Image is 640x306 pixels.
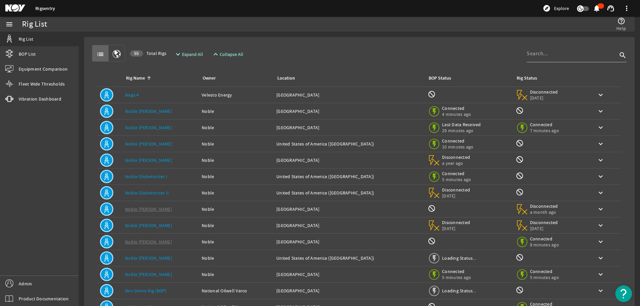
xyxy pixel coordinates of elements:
span: 4 minutes ago [442,111,471,117]
a: Noble [PERSON_NAME] [125,206,172,212]
div: United States of America ([GEOGRAPHIC_DATA]) [276,255,422,261]
span: 10 minutes ago [442,144,474,150]
mat-icon: keyboard_arrow_down [597,238,605,246]
div: Owner [203,75,216,82]
button: Explore [540,3,572,14]
span: Connected [530,122,559,128]
span: Disconnected [530,89,558,95]
button: Collapse All [209,48,246,60]
mat-icon: Rig Monitoring not available for this rig [516,172,524,180]
a: Noble [PERSON_NAME] [125,239,172,245]
div: Rig List [22,21,47,28]
button: Open Resource Center [615,285,632,302]
button: more_vert [619,0,635,16]
mat-icon: keyboard_arrow_down [597,189,605,197]
div: Noble [202,124,271,131]
span: 5 minutes ago [442,176,471,182]
mat-icon: Rig Monitoring not available for this rig [516,107,524,115]
a: Naga 4 [125,92,139,98]
div: [GEOGRAPHIC_DATA] [276,287,422,294]
mat-icon: Rig Monitoring not available for this rig [516,155,524,163]
a: Nov Demo Rig (BOP) [125,288,167,294]
span: BOP List [19,51,36,57]
span: Collapse All [220,51,243,58]
span: 5 minutes ago [530,274,559,280]
mat-icon: notifications [593,4,601,12]
span: a year ago [442,160,470,166]
div: [GEOGRAPHIC_DATA] [276,108,422,115]
mat-icon: keyboard_arrow_down [597,107,605,115]
mat-icon: BOP Monitoring not available for this rig [428,204,436,212]
span: 7 minutes ago [530,128,559,134]
mat-icon: keyboard_arrow_down [597,172,605,180]
mat-icon: list [96,50,104,58]
div: National Oilwell Varco [202,287,271,294]
div: United States of America ([GEOGRAPHIC_DATA]) [276,141,422,147]
span: Rig List [19,36,33,42]
div: Noble [202,238,271,245]
span: Last Data Received [442,122,481,128]
a: Noble [PERSON_NAME] [125,255,172,261]
div: [GEOGRAPHIC_DATA] [276,222,422,229]
button: Expand All [171,48,206,60]
mat-icon: keyboard_arrow_down [597,156,605,164]
div: Noble [202,108,271,115]
span: Admin [19,280,32,287]
mat-icon: keyboard_arrow_down [597,254,605,262]
span: Total Rigs [130,50,166,57]
mat-icon: help_outline [617,17,625,25]
span: [DATE] [442,225,470,231]
span: [DATE] [530,225,558,231]
span: a month ago [530,209,558,215]
a: Noble [PERSON_NAME] [125,125,172,131]
span: Loading Status... [442,255,476,261]
a: Noble Globetrotter II [125,190,169,196]
span: Explore [554,5,569,12]
span: Expand All [182,51,203,58]
mat-icon: BOP Monitoring not available for this rig [428,90,436,98]
span: Help [616,25,626,32]
mat-icon: BOP Monitoring not available for this rig [428,237,436,245]
mat-icon: keyboard_arrow_down [597,287,605,295]
span: 29 minutes ago [442,128,481,134]
div: United States of America ([GEOGRAPHIC_DATA]) [276,173,422,180]
div: [GEOGRAPHIC_DATA] [276,92,422,98]
span: Connected [442,105,471,111]
div: United States of America ([GEOGRAPHIC_DATA]) [276,189,422,196]
mat-icon: keyboard_arrow_down [597,270,605,278]
span: Connected [530,268,559,274]
mat-icon: menu [5,20,13,28]
div: Location [277,75,295,82]
div: Noble [202,157,271,163]
span: Fleet Wide Thresholds [19,81,65,87]
div: 55 [130,50,143,57]
div: Noble [202,222,271,229]
a: Rigsentry [35,5,55,12]
mat-icon: Rig Monitoring not available for this rig [516,139,524,147]
div: Rig Name [126,75,145,82]
mat-icon: Rig Monitoring not available for this rig [516,286,524,294]
div: [GEOGRAPHIC_DATA] [276,157,422,163]
a: Noble [PERSON_NAME] [125,108,172,114]
span: Connected [442,170,471,176]
div: Noble [202,141,271,147]
mat-icon: Rig Monitoring not available for this rig [516,188,524,196]
span: Connected [442,268,471,274]
span: Disconnected [442,154,470,160]
div: Noble [202,255,271,261]
span: Product Documentation [19,295,69,302]
mat-icon: Rig Monitoring not available for this rig [516,253,524,261]
span: 8 minutes ago [530,242,559,248]
div: Noble [202,271,271,278]
mat-icon: expand_more [174,50,179,58]
span: Vibration Dashboard [19,96,61,102]
div: Noble [202,206,271,212]
span: [DATE] [530,95,558,101]
span: Disconnected [530,203,558,209]
div: Noble [202,173,271,180]
span: Connected [530,236,559,242]
mat-icon: vibration [5,95,13,103]
div: Owner [202,75,268,82]
div: [GEOGRAPHIC_DATA] [276,206,422,212]
div: Rig Name [125,75,194,82]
